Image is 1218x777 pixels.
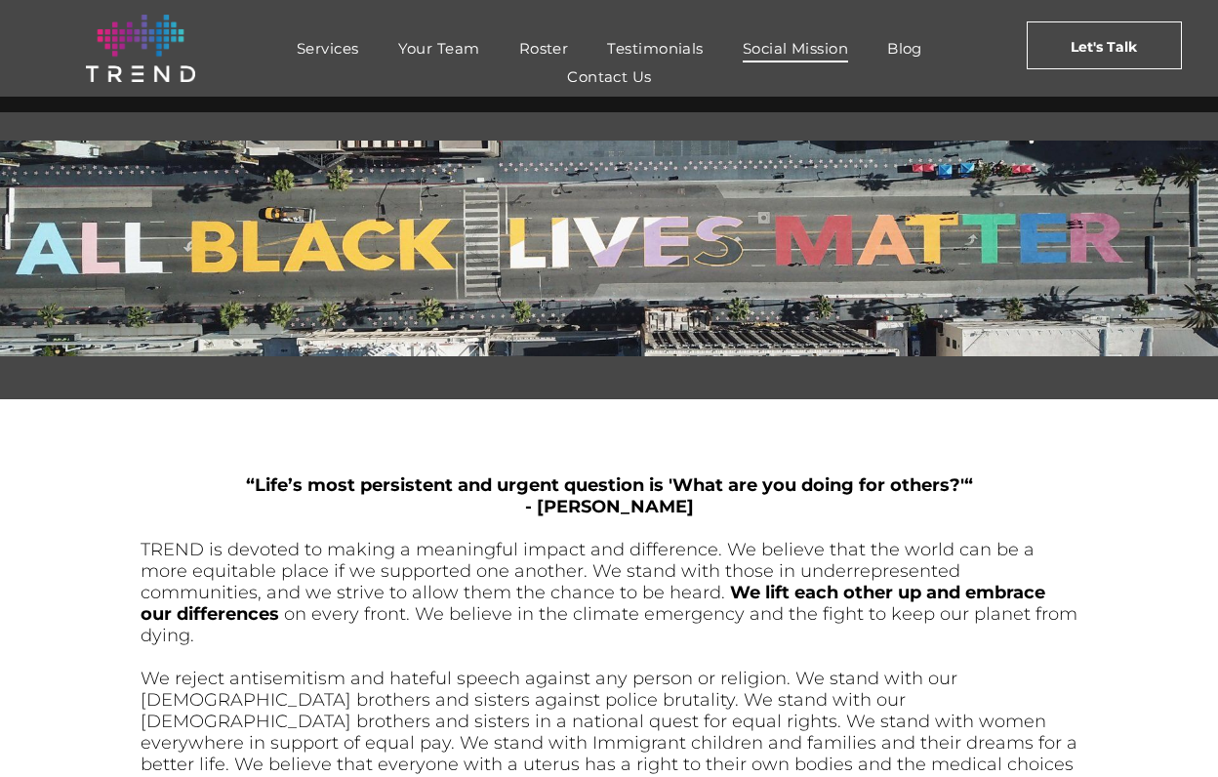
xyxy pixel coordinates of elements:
[1027,21,1182,69] a: Let's Talk
[868,34,942,62] a: Blog
[277,34,379,62] a: Services
[141,582,1045,625] span: We lift each other up and embrace our differences
[86,15,195,82] img: logo
[588,34,722,62] a: Testimonials
[548,62,671,91] a: Contact Us
[141,603,1077,646] span: on every front. We believe in the climate emergency and the fight to keep our planet from dying.
[246,474,973,496] span: “Life’s most persistent and urgent question is 'What are you doing for others?'“
[379,34,500,62] a: Your Team
[1071,22,1137,71] span: Let's Talk
[141,539,1035,603] span: TREND is devoted to making a meaningful impact and difference. We believe that the world can be a...
[723,34,868,62] a: Social Mission
[525,496,694,517] span: - [PERSON_NAME]
[500,34,589,62] a: Roster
